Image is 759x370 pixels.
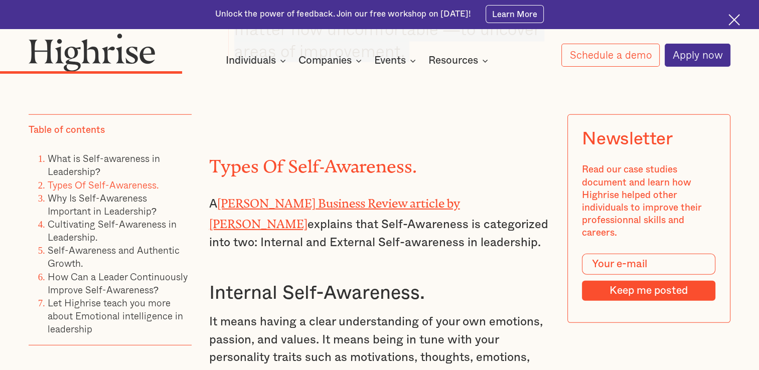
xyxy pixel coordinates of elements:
[486,5,544,23] a: Learn More
[374,55,419,67] div: Events
[582,280,716,300] input: Keep me posted
[561,44,660,67] a: Schedule a demo
[29,33,156,71] img: Highrise logo
[582,128,673,149] div: Newsletter
[428,55,478,67] div: Resources
[226,55,289,67] div: Individuals
[298,55,365,67] div: Companies
[48,269,188,296] a: How Can a Leader Continuously Improve Self-Awareness?
[582,163,716,239] div: Read our case studies document and learn how Highrise helped other individuals to improve their p...
[298,55,352,67] div: Companies
[29,124,105,136] div: Table of contents
[209,197,460,225] a: [PERSON_NAME] Business Review article by [PERSON_NAME]
[582,253,716,275] input: Your e-mail
[48,243,180,270] a: Self-Awareness and Authentic Growth.
[48,216,177,244] a: Cultivating Self-Awareness in Leadership.
[226,55,276,67] div: Individuals
[728,14,740,26] img: Cross icon
[374,55,406,67] div: Events
[209,281,550,305] h3: Internal Self-Awareness.
[209,152,550,172] h2: Types Of Self-Awareness.
[48,190,157,218] a: Why Is Self-Awareness Important in Leadership?
[215,9,471,20] div: Unlock the power of feedback. Join our free workshop on [DATE]!
[48,151,160,178] a: What is Self-awareness in Leadership?
[665,44,731,67] a: Apply now
[209,193,550,252] p: A explains that Self-Awareness is categorized into two: Internal and External Self-awareness in l...
[428,55,491,67] div: Resources
[48,295,183,335] a: Let Highrise teach you more about Emotional intelligence in leadership
[582,253,716,300] form: Modal Form
[48,177,159,192] a: Types Of Self-Awareness.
